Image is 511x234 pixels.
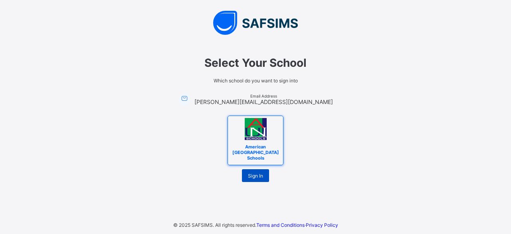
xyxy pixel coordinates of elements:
span: American [GEOGRAPHIC_DATA] Schools [230,142,281,163]
img: SAFSIMS Logo [136,11,375,35]
span: · [256,222,338,228]
span: Sign In [248,173,263,179]
span: Which school do you want to sign into [144,78,367,84]
span: [PERSON_NAME][EMAIL_ADDRESS][DOMAIN_NAME] [194,98,333,105]
span: Email Address [194,94,333,98]
span: Select Your School [144,56,367,70]
img: American University of Nigeria Schools [245,118,267,140]
a: Privacy Policy [306,222,338,228]
a: Terms and Conditions [256,222,305,228]
span: © 2025 SAFSIMS. All rights reserved. [173,222,256,228]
